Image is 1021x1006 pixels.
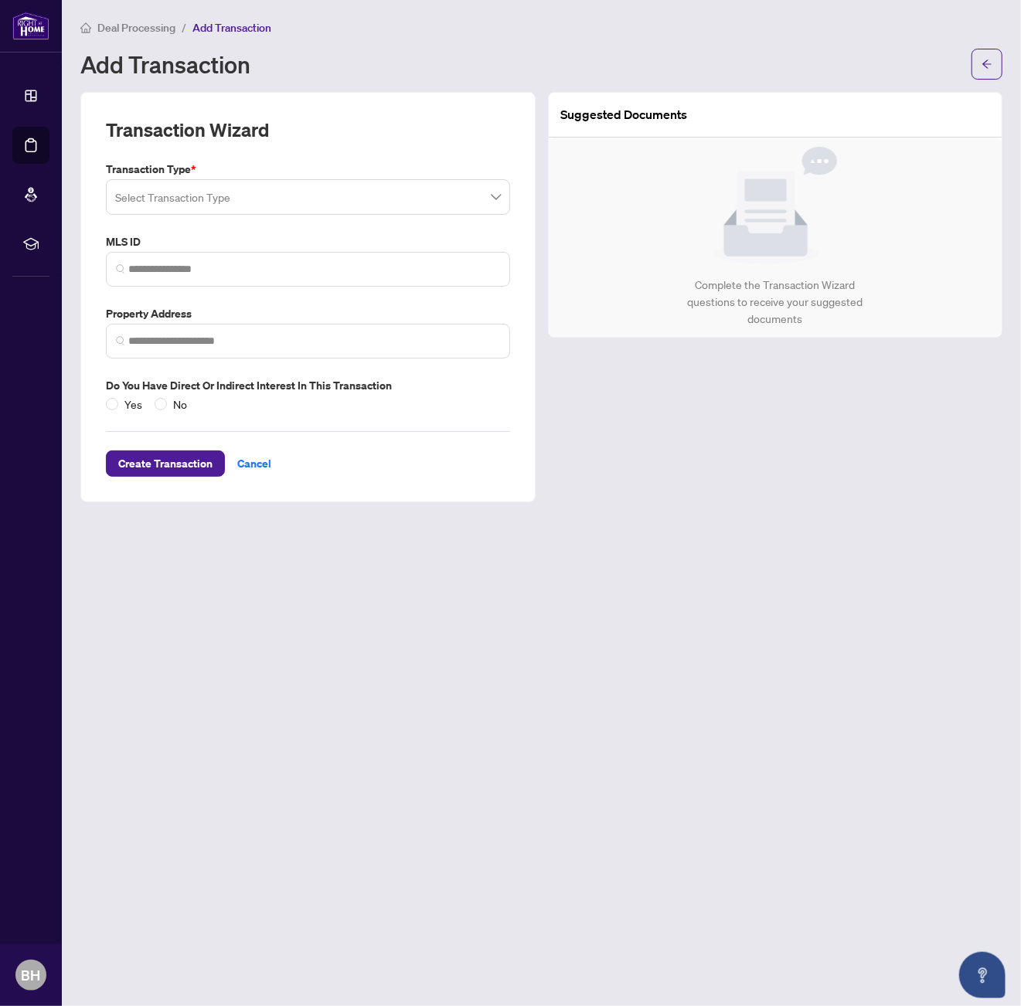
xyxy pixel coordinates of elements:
img: search_icon [116,264,125,274]
span: Cancel [237,451,271,476]
div: Complete the Transaction Wizard questions to receive your suggested documents [670,277,880,328]
span: No [167,396,193,413]
article: Suggested Documents [561,105,688,124]
span: home [80,22,91,33]
li: / [182,19,186,36]
span: Yes [118,396,148,413]
span: arrow-left [982,59,992,70]
span: Deal Processing [97,21,175,35]
label: Transaction Type [106,161,510,178]
h1: Add Transaction [80,52,250,76]
span: Add Transaction [192,21,271,35]
img: search_icon [116,336,125,345]
button: Create Transaction [106,450,225,477]
label: Do you have direct or indirect interest in this transaction [106,377,510,394]
span: Create Transaction [118,451,213,476]
label: Property Address [106,305,510,322]
label: MLS ID [106,233,510,250]
h2: Transaction Wizard [106,117,269,142]
button: Open asap [959,952,1006,998]
img: logo [12,12,49,40]
img: Null State Icon [713,147,837,264]
span: BH [22,964,41,986]
button: Cancel [225,450,284,477]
